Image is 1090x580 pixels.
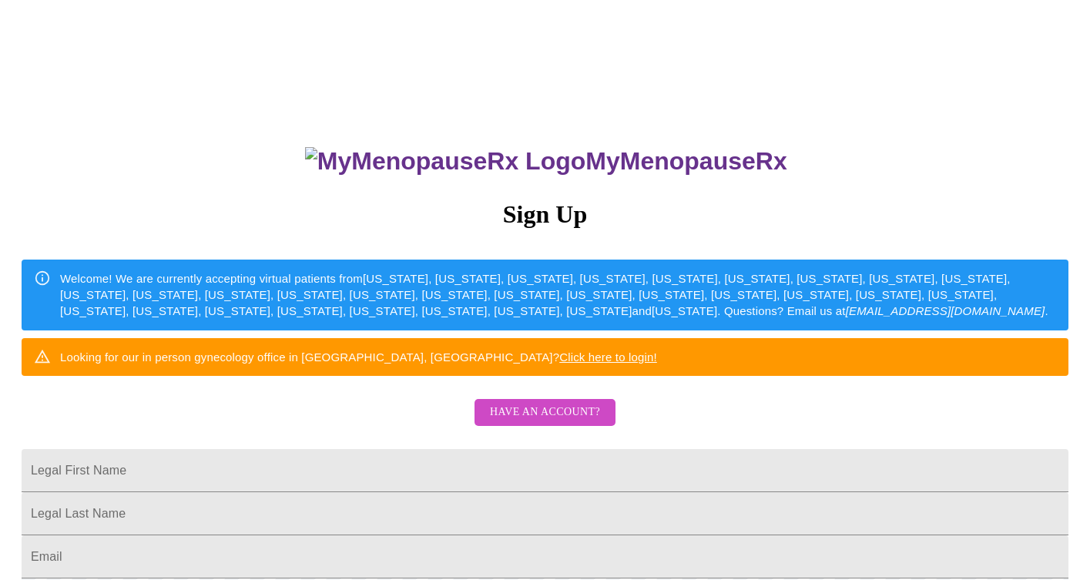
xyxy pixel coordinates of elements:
h3: Sign Up [22,200,1068,229]
h3: MyMenopauseRx [24,147,1069,176]
img: MyMenopauseRx Logo [305,147,585,176]
div: Looking for our in person gynecology office in [GEOGRAPHIC_DATA], [GEOGRAPHIC_DATA]? [60,343,657,371]
a: Click here to login! [559,350,657,364]
a: Have an account? [471,416,619,429]
div: Welcome! We are currently accepting virtual patients from [US_STATE], [US_STATE], [US_STATE], [US... [60,264,1056,326]
button: Have an account? [475,399,615,426]
span: Have an account? [490,403,600,422]
em: [EMAIL_ADDRESS][DOMAIN_NAME] [846,304,1045,317]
